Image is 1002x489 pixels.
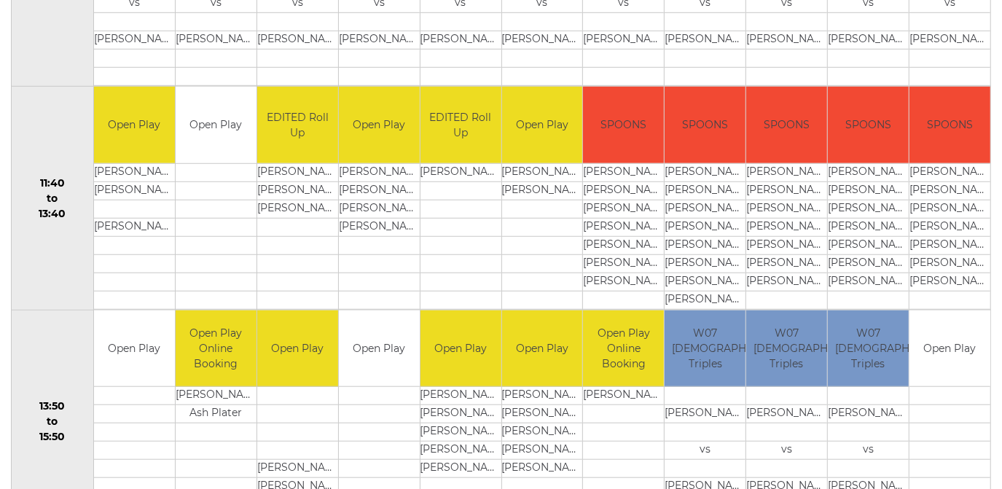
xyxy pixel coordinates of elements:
[583,387,664,405] td: [PERSON_NAME]
[665,181,745,200] td: [PERSON_NAME]
[583,200,664,218] td: [PERSON_NAME]
[502,423,583,442] td: [PERSON_NAME]
[502,181,583,200] td: [PERSON_NAME]
[94,31,175,50] td: [PERSON_NAME]
[420,405,501,423] td: [PERSON_NAME]
[909,310,990,387] td: Open Play
[94,181,175,200] td: [PERSON_NAME]
[746,236,827,254] td: [PERSON_NAME]
[257,310,338,387] td: Open Play
[828,181,909,200] td: [PERSON_NAME]
[257,200,338,218] td: [PERSON_NAME]
[339,163,420,181] td: [PERSON_NAME]
[746,163,827,181] td: [PERSON_NAME]
[828,31,909,50] td: [PERSON_NAME]
[257,31,338,50] td: [PERSON_NAME]
[257,181,338,200] td: [PERSON_NAME]
[257,460,338,478] td: [PERSON_NAME]
[502,442,583,460] td: [PERSON_NAME]
[746,200,827,218] td: [PERSON_NAME]
[339,310,420,387] td: Open Play
[420,310,501,387] td: Open Play
[420,87,501,163] td: EDITED Roll Up
[909,218,990,236] td: [PERSON_NAME]
[828,273,909,291] td: [PERSON_NAME]
[339,87,420,163] td: Open Play
[828,236,909,254] td: [PERSON_NAME]
[257,163,338,181] td: [PERSON_NAME]
[828,310,909,387] td: W07 [DEMOGRAPHIC_DATA] Triples
[420,387,501,405] td: [PERSON_NAME]
[746,310,827,387] td: W07 [DEMOGRAPHIC_DATA] Triples
[909,236,990,254] td: [PERSON_NAME]
[583,163,664,181] td: [PERSON_NAME]
[94,163,175,181] td: [PERSON_NAME]
[176,387,257,405] td: [PERSON_NAME]
[828,200,909,218] td: [PERSON_NAME]
[746,218,827,236] td: [PERSON_NAME]
[828,442,909,460] td: vs
[339,31,420,50] td: [PERSON_NAME]
[665,236,745,254] td: [PERSON_NAME]
[583,273,664,291] td: [PERSON_NAME]
[502,87,583,163] td: Open Play
[420,31,501,50] td: [PERSON_NAME]
[94,310,175,387] td: Open Play
[909,273,990,291] td: [PERSON_NAME]
[339,181,420,200] td: [PERSON_NAME]
[665,218,745,236] td: [PERSON_NAME]
[909,163,990,181] td: [PERSON_NAME]
[257,87,338,163] td: EDITED Roll Up
[502,405,583,423] td: [PERSON_NAME]
[502,31,583,50] td: [PERSON_NAME]
[746,31,827,50] td: [PERSON_NAME]
[828,163,909,181] td: [PERSON_NAME]
[420,460,501,478] td: [PERSON_NAME]
[665,200,745,218] td: [PERSON_NAME]
[665,291,745,309] td: [PERSON_NAME]
[583,310,664,387] td: Open Play Online Booking
[828,87,909,163] td: SPOONS
[746,254,827,273] td: [PERSON_NAME]
[665,442,745,460] td: vs
[746,87,827,163] td: SPOONS
[583,236,664,254] td: [PERSON_NAME]
[94,87,175,163] td: Open Play
[665,31,745,50] td: [PERSON_NAME]
[583,31,664,50] td: [PERSON_NAME]
[420,423,501,442] td: [PERSON_NAME]
[502,310,583,387] td: Open Play
[665,87,745,163] td: SPOONS
[339,218,420,236] td: [PERSON_NAME]
[583,254,664,273] td: [PERSON_NAME]
[502,387,583,405] td: [PERSON_NAME]
[176,87,257,163] td: Open Play
[420,163,501,181] td: [PERSON_NAME]
[502,163,583,181] td: [PERSON_NAME]
[909,31,990,50] td: [PERSON_NAME]
[583,87,664,163] td: SPOONS
[909,254,990,273] td: [PERSON_NAME]
[420,442,501,460] td: [PERSON_NAME]
[909,87,990,163] td: SPOONS
[665,163,745,181] td: [PERSON_NAME]
[665,254,745,273] td: [PERSON_NAME]
[746,181,827,200] td: [PERSON_NAME]
[583,218,664,236] td: [PERSON_NAME]
[339,200,420,218] td: [PERSON_NAME]
[583,181,664,200] td: [PERSON_NAME]
[909,200,990,218] td: [PERSON_NAME]
[94,218,175,236] td: [PERSON_NAME]
[176,405,257,423] td: Ash Plater
[176,31,257,50] td: [PERSON_NAME]
[746,405,827,423] td: [PERSON_NAME]
[665,310,745,387] td: W07 [DEMOGRAPHIC_DATA] Triples
[828,405,909,423] td: [PERSON_NAME]
[746,442,827,460] td: vs
[502,460,583,478] td: [PERSON_NAME]
[746,273,827,291] td: [PERSON_NAME]
[909,181,990,200] td: [PERSON_NAME]
[12,87,94,310] td: 11:40 to 13:40
[828,254,909,273] td: [PERSON_NAME]
[176,310,257,387] td: Open Play Online Booking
